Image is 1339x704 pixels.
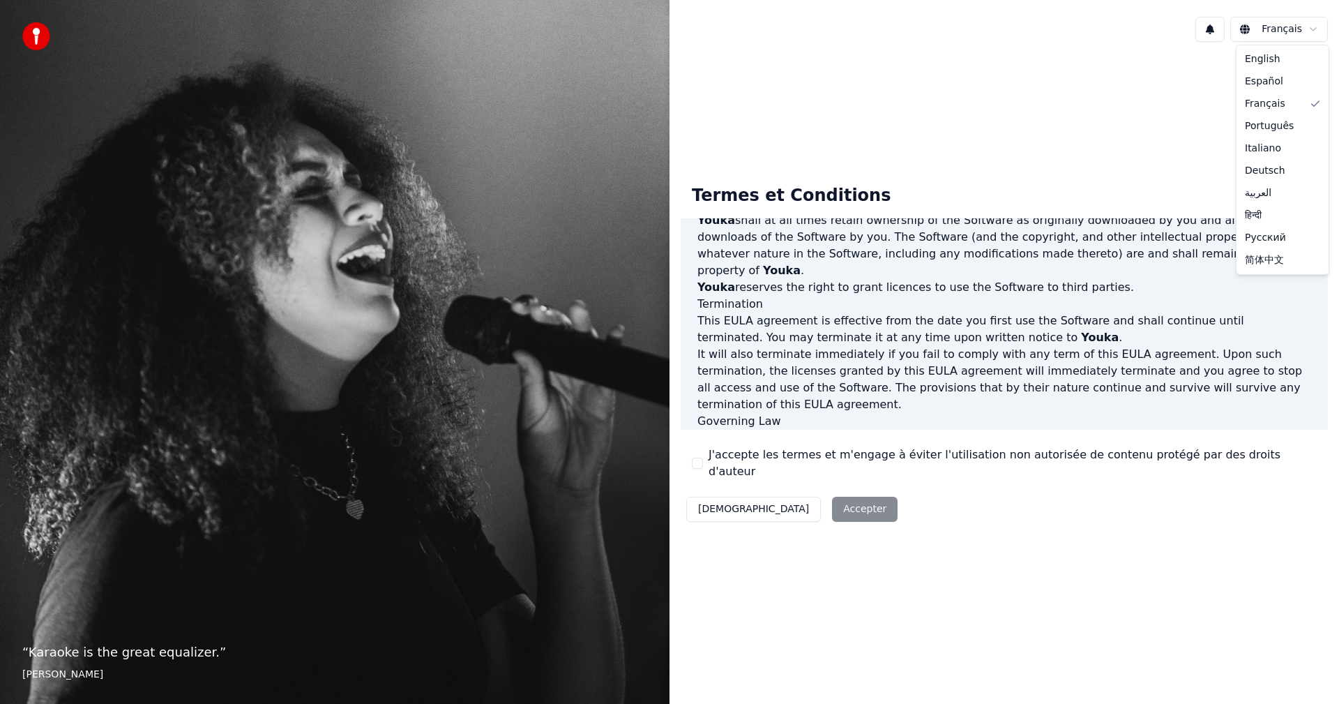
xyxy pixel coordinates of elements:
[1245,97,1285,111] span: Français
[1245,209,1262,223] span: हिन्दी
[1245,75,1283,89] span: Español
[1245,142,1281,156] span: Italiano
[1245,253,1284,267] span: 简体中文
[1245,164,1285,178] span: Deutsch
[1245,186,1271,200] span: العربية
[1245,119,1294,133] span: Português
[1245,231,1286,245] span: Русский
[1245,52,1280,66] span: English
